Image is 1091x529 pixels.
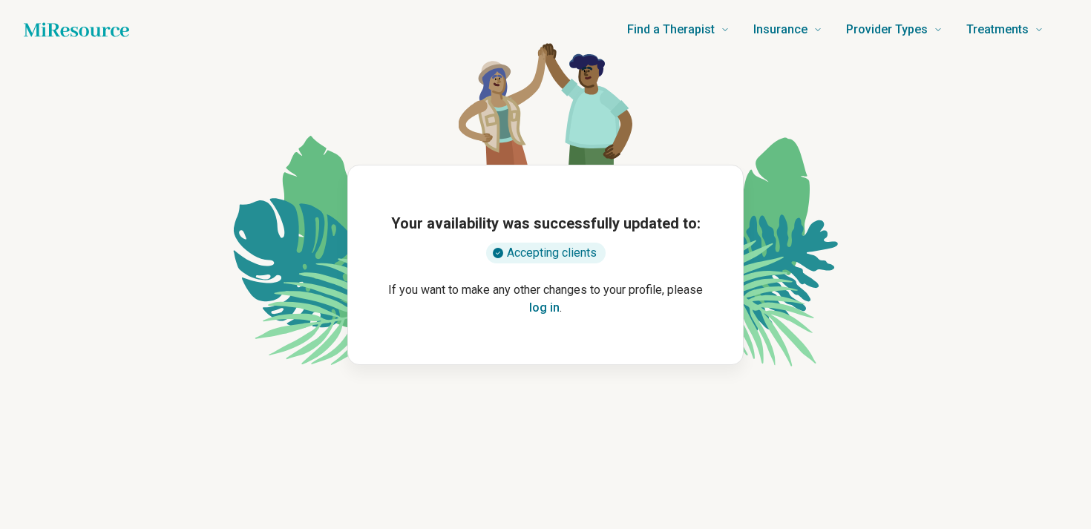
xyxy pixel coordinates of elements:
button: log in [529,299,560,317]
span: Insurance [753,19,807,40]
span: Provider Types [846,19,928,40]
a: Home page [24,15,129,45]
p: If you want to make any other changes to your profile, please . [372,281,719,317]
span: Find a Therapist [627,19,715,40]
h1: Your availability was successfully updated to: [391,213,701,234]
div: Accepting clients [486,243,606,263]
span: Treatments [966,19,1029,40]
